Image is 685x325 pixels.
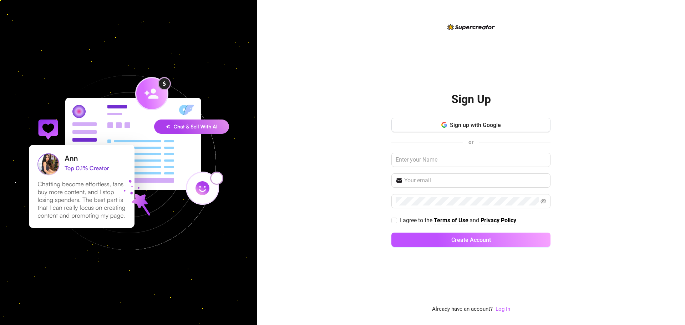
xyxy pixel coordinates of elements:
[468,139,473,146] span: or
[451,92,491,107] h2: Sign Up
[391,118,550,132] button: Sign up with Google
[451,237,491,243] span: Create Account
[5,39,252,286] img: signup-background-D0MIrEPF.svg
[541,198,546,204] span: eye-invisible
[404,176,546,185] input: Your email
[432,305,493,314] span: Already have an account?
[450,122,501,128] span: Sign up with Google
[434,217,468,224] a: Terms of Use
[391,153,550,167] input: Enter your Name
[496,306,510,312] a: Log In
[447,24,495,30] img: logo-BBDzfeDw.svg
[496,305,510,314] a: Log In
[470,217,481,224] span: and
[391,233,550,247] button: Create Account
[481,217,516,224] a: Privacy Policy
[400,217,434,224] span: I agree to the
